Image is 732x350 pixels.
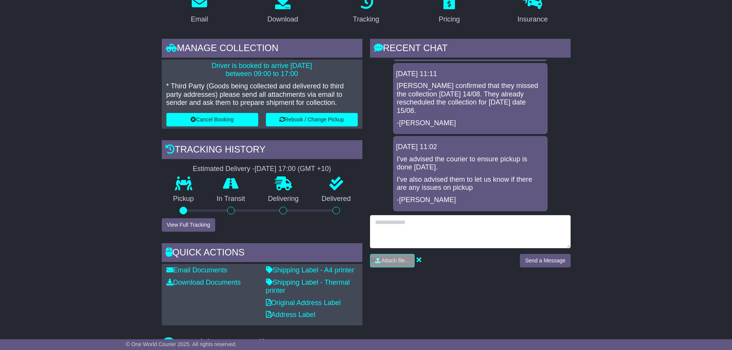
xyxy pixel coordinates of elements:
[266,311,315,318] a: Address Label
[162,195,206,203] p: Pickup
[266,299,341,307] a: Original Address Label
[266,113,358,126] button: Rebook / Change Pickup
[310,195,362,203] p: Delivered
[266,266,354,274] a: Shipping Label - A4 printer
[397,82,544,115] p: [PERSON_NAME] confirmed that they missed the collection [DATE] 14/08. They already rescheduled th...
[397,176,544,192] p: I've also advised them to let us know if there are any issues on pickup
[166,279,241,286] a: Download Documents
[397,155,544,172] p: I've advised the courier to ensure pickup is done [DATE].
[397,119,544,128] p: -[PERSON_NAME]
[353,14,379,25] div: Tracking
[267,14,298,25] div: Download
[396,70,544,78] div: [DATE] 11:11
[191,14,208,25] div: Email
[397,196,544,204] p: -[PERSON_NAME]
[439,14,460,25] div: Pricing
[126,341,237,347] span: © One World Courier 2025. All rights reserved.
[166,266,227,274] a: Email Documents
[370,39,571,60] div: RECENT CHAT
[162,165,362,173] div: Estimated Delivery -
[162,39,362,60] div: Manage collection
[205,195,257,203] p: In Transit
[518,14,548,25] div: Insurance
[266,279,350,295] a: Shipping Label - Thermal printer
[162,218,215,232] button: View Full Tracking
[396,143,544,151] div: [DATE] 11:02
[257,195,310,203] p: Delivering
[162,140,362,161] div: Tracking history
[520,254,570,267] button: Send a Message
[166,113,258,126] button: Cancel Booking
[166,82,358,107] p: * Third Party (Goods being collected and delivered to third party addresses) please send all atta...
[166,62,358,78] p: Driver is booked to arrive [DATE] between 09:00 to 17:00
[255,165,331,173] div: [DATE] 17:00 (GMT +10)
[162,243,362,264] div: Quick Actions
